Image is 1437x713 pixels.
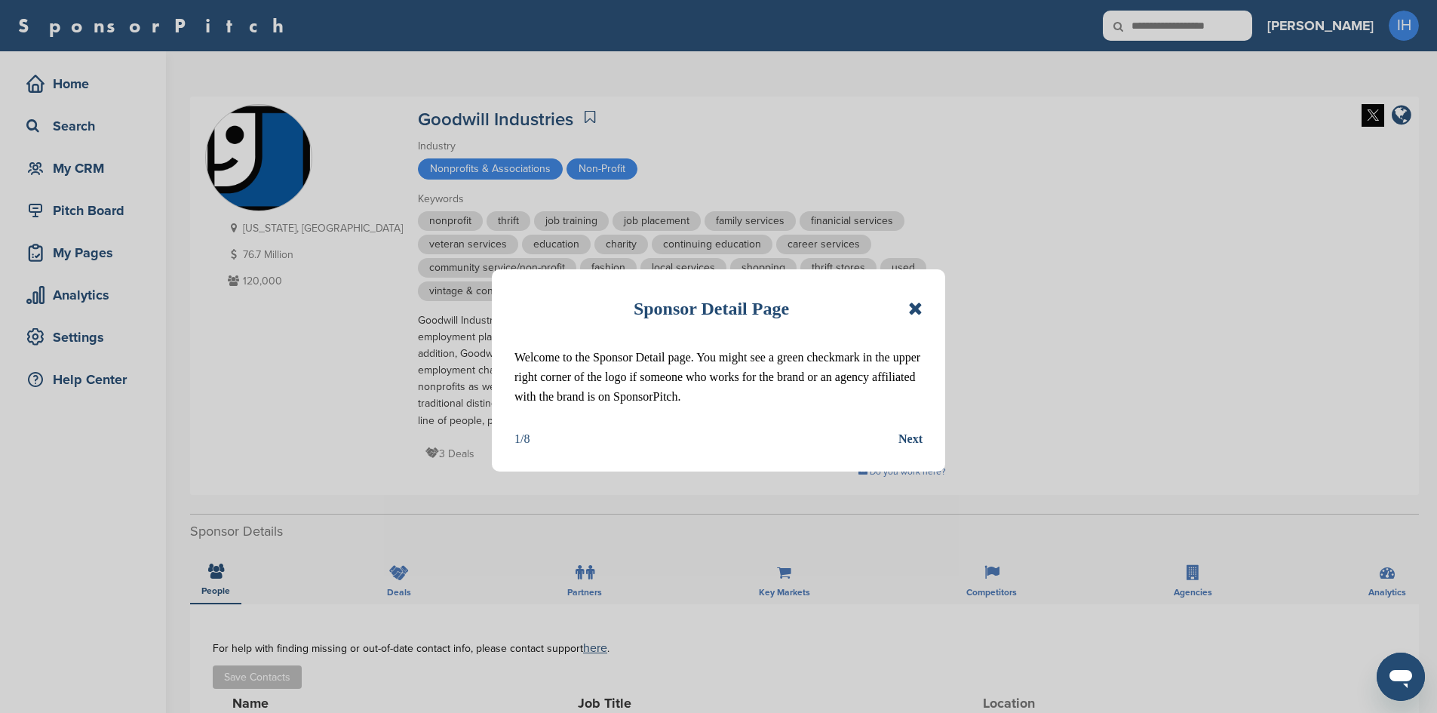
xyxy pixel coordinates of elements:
[1377,653,1425,701] iframe: Button to launch messaging window
[514,348,923,407] p: Welcome to the Sponsor Detail page. You might see a green checkmark in the upper right corner of ...
[898,429,923,449] button: Next
[514,429,530,449] div: 1/8
[634,292,789,325] h1: Sponsor Detail Page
